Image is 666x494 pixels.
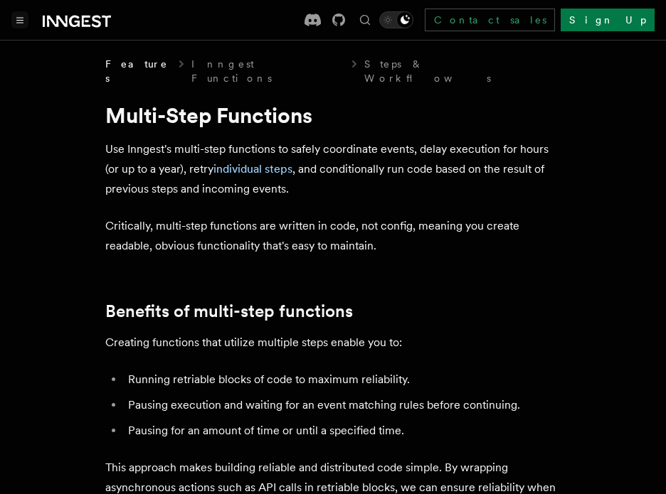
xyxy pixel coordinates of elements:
[356,11,374,28] button: Find something...
[124,421,561,441] li: Pausing for an amount of time or until a specified time.
[425,9,555,31] a: Contact sales
[105,102,561,128] h1: Multi-Step Functions
[105,57,171,85] span: Features
[105,216,561,256] p: Critically, multi-step functions are written in code, not config, meaning you create readable, ob...
[364,57,561,85] a: Steps & Workflows
[213,162,292,176] a: individual steps
[105,139,561,199] p: Use Inngest's multi-step functions to safely coordinate events, delay execution for hours (or up ...
[561,9,655,31] a: Sign Up
[379,11,413,28] button: Toggle dark mode
[105,301,353,321] a: Benefits of multi-step functions
[124,370,561,390] li: Running retriable blocks of code to maximum reliability.
[191,57,344,85] a: Inngest Functions
[124,395,561,415] li: Pausing execution and waiting for an event matching rules before continuing.
[11,11,28,28] button: Toggle navigation
[105,333,561,353] p: Creating functions that utilize multiple steps enable you to:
